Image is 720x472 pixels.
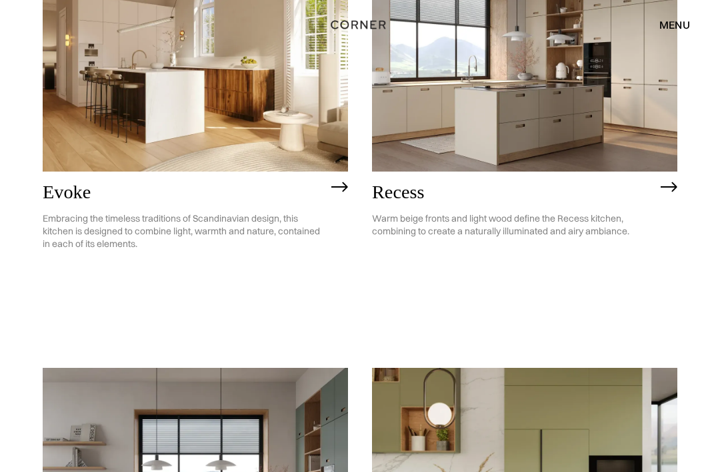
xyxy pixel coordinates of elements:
[659,19,690,30] div: menu
[43,182,325,202] h2: Evoke
[372,202,654,248] p: Warm beige fronts and light wood define the Recess kitchen, combining to create a naturally illum...
[646,13,690,36] div: menu
[372,182,654,202] h2: Recess
[43,202,325,260] p: Embracing the timeless traditions of Scandinavian design, this kitchen is designed to combine lig...
[325,16,395,33] a: home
